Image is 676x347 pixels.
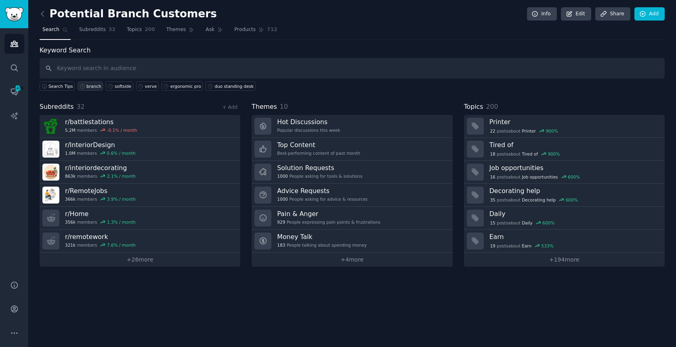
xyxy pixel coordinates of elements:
a: Job opportunities16postsaboutJob opportunities600% [464,161,665,184]
span: 16 [490,174,495,180]
div: post s about [489,242,554,249]
h3: r/ InteriorDesign [65,141,136,149]
div: 0.6 % / month [107,150,136,156]
a: Ask [203,23,226,40]
div: softside [115,83,131,89]
h3: Job opportunities [489,164,659,172]
img: InteriorDesign [42,141,59,158]
a: +26more [40,253,240,267]
span: 366k [65,196,76,202]
h3: r/ Home [65,210,136,218]
span: Topics [127,26,142,33]
a: r/interiordecorating863kmembers2.1% / month [40,161,240,184]
div: verve [145,83,157,89]
div: members [65,219,136,225]
h2: Potential Branch Customers [40,8,217,21]
a: r/battlestations5.2Mmembers-0.1% / month [40,115,240,138]
a: Products712 [231,23,280,40]
img: RemoteJobs [42,187,59,204]
a: Subreddits32 [76,23,118,40]
span: 5.2M [65,127,76,133]
div: 1.3 % / month [107,219,136,225]
div: People expressing pain points & frustrations [277,219,380,225]
div: members [65,150,136,156]
div: 600 % [568,174,580,180]
span: 10 [280,103,288,110]
label: Keyword Search [40,46,90,54]
div: People talking about spending money [277,242,367,248]
h3: Advice Requests [277,187,367,195]
span: 32 [77,103,85,110]
img: battlestations [42,118,59,135]
a: r/InteriorDesign1.0Mmembers0.6% / month [40,138,240,161]
span: Products [234,26,256,33]
span: Search [42,26,59,33]
div: post s about [489,219,555,226]
div: ergonomic pro [170,83,201,89]
a: r/RemoteJobs366kmembers3.9% / month [40,184,240,207]
div: Popular discussions this week [277,127,340,133]
h3: Money Talk [277,233,367,241]
span: 200 [145,26,155,33]
span: Search Tips [48,83,73,89]
a: 1479 [4,82,24,102]
div: post s about [489,173,581,181]
a: +194more [464,253,665,267]
span: 863k [65,173,76,179]
div: post s about [489,127,559,135]
h3: r/ interiordecorating [65,164,136,172]
span: 19 [490,243,495,249]
a: Edit [561,7,591,21]
div: post s about [489,150,561,158]
h3: Solution Requests [277,164,362,172]
h3: Decorating help [489,187,659,195]
span: 1479 [14,85,21,91]
img: interiordecorating [42,164,59,181]
div: Best-performing content of past month [277,150,360,156]
span: Topics [464,102,483,112]
a: r/Home356kmembers1.3% / month [40,207,240,230]
span: 356k [65,219,76,225]
span: Subreddits [79,26,106,33]
span: 929 [277,219,285,225]
a: ergonomic pro [162,81,203,91]
a: Search [40,23,71,40]
h3: Hot Discussions [277,118,340,126]
a: Pain & Anger929People expressing pain points & frustrations [252,207,452,230]
div: 600 % [566,197,578,203]
div: 7.6 % / month [107,242,136,248]
div: post s about [489,196,579,204]
div: duo standing desk [214,83,254,89]
div: 2.1 % / month [107,173,136,179]
span: 1000 [277,196,288,202]
a: verve [136,81,159,91]
a: Decorating help35postsaboutDecorating help600% [464,184,665,207]
span: 18 [490,151,495,157]
a: Hot DiscussionsPopular discussions this week [252,115,452,138]
div: 533 % [542,243,554,249]
a: r/remotework321kmembers7.6% / month [40,230,240,253]
button: Search Tips [40,81,75,91]
h3: Tired of [489,141,659,149]
h3: Printer [489,118,659,126]
span: 321k [65,242,76,248]
h3: Top Content [277,141,360,149]
span: Tired of [522,151,538,157]
h3: r/ battlestations [65,118,137,126]
div: -0.1 % / month [107,127,137,133]
a: Money Talk183People talking about spending money [252,230,452,253]
span: Decorating help [522,197,556,203]
span: Job opportunities [522,174,558,180]
div: branch [86,83,101,89]
h3: Pain & Anger [277,210,380,218]
span: Daily [522,220,533,226]
div: People asking for tools & solutions [277,173,362,179]
span: 35 [490,197,495,203]
a: softside [106,81,133,91]
a: Advice Requests1000People asking for advice & resources [252,184,452,207]
div: People asking for advice & resources [277,196,367,202]
span: 200 [486,103,498,110]
a: Info [527,7,557,21]
span: 32 [109,26,115,33]
div: 3.9 % / month [107,196,136,202]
